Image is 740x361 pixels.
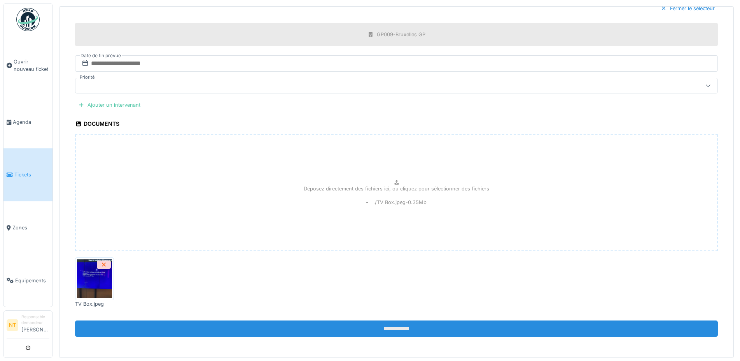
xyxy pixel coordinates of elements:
[75,100,143,110] div: Ajouter un intervenant
[304,185,489,192] p: Déposez directement des fichiers ici, ou cliquez pour sélectionner des fichiers
[77,259,112,298] img: x4xh8x09et4c778fw6mcv51eog7k
[3,148,52,201] a: Tickets
[21,314,49,336] li: [PERSON_NAME]
[7,319,18,331] li: NT
[15,277,49,284] span: Équipements
[7,314,49,338] a: NT Responsable demandeur[PERSON_NAME]
[80,51,122,60] label: Date de fin prévue
[12,224,49,231] span: Zones
[14,58,49,73] span: Ouvrir nouveau ticket
[366,199,427,206] li: ./TV Box.jpeg - 0.35 Mb
[75,118,119,131] div: Documents
[377,31,425,38] div: GP009-Bruxelles GP
[658,3,718,14] div: Fermer le sélecteur
[13,118,49,126] span: Agenda
[16,8,40,31] img: Badge_color-CXgf-gQk.svg
[21,314,49,326] div: Responsable demandeur
[3,96,52,149] a: Agenda
[3,201,52,254] a: Zones
[78,74,96,81] label: Priorité
[75,300,114,308] div: TV Box.jpeg
[3,254,52,307] a: Équipements
[14,171,49,178] span: Tickets
[3,35,52,96] a: Ouvrir nouveau ticket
